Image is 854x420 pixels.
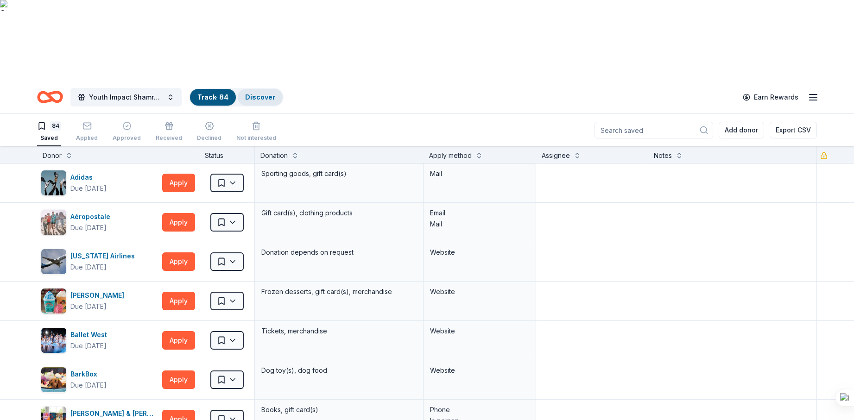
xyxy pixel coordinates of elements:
a: Earn Rewards [737,89,804,106]
button: Youth Impact Shamrock 2026 [70,88,182,107]
div: Ballet West [70,329,111,340]
a: Track· 84 [197,93,228,101]
button: Image for AéropostaleAéropostaleDue [DATE] [41,209,158,235]
div: Assignee [542,150,570,161]
button: Image for Ballet WestBallet WestDue [DATE] [41,327,158,353]
div: Approved [113,134,141,142]
img: Image for BarkBox [41,367,66,392]
div: Email [430,207,529,219]
button: Declined [197,118,221,146]
button: Apply [162,174,195,192]
a: Home [37,86,63,108]
button: Image for Alaska Airlines[US_STATE] AirlinesDue [DATE] [41,249,158,275]
button: Image for Bahama Buck's[PERSON_NAME]Due [DATE] [41,288,158,314]
div: Adidas [70,172,107,183]
div: [PERSON_NAME] [70,290,128,301]
div: Tickets, merchandise [260,325,418,338]
div: Applied [76,134,98,142]
div: Not interested [236,134,276,142]
div: Due [DATE] [70,222,107,233]
button: Apply [162,331,195,350]
button: Not interested [236,118,276,146]
div: Saved [37,134,61,142]
div: Due [DATE] [70,183,107,194]
button: Received [156,118,182,146]
button: 84Saved [37,118,61,146]
div: Notes [654,150,672,161]
img: Image for Ballet West [41,328,66,353]
div: Website [430,286,529,297]
div: Sporting goods, gift card(s) [260,167,418,180]
div: Due [DATE] [70,380,107,391]
div: Donor [43,150,62,161]
img: Image for Bahama Buck's [41,288,66,313]
div: [US_STATE] Airlines [70,251,139,262]
div: [PERSON_NAME] & [PERSON_NAME] [70,408,158,419]
img: Image for Aéropostale [41,210,66,235]
button: Approved [113,118,141,146]
img: Image for Adidas [41,170,66,195]
div: BarkBox [70,369,107,380]
div: Donation [260,150,288,161]
div: Gift card(s), clothing products [260,207,418,219]
div: Due [DATE] [70,340,107,351]
button: Export CSV [770,122,817,138]
button: Image for AdidasAdidasDue [DATE] [41,170,158,196]
button: Apply [162,292,195,310]
div: Website [430,326,529,337]
button: Image for BarkBoxBarkBoxDue [DATE] [41,367,158,393]
div: Declined [197,134,221,142]
div: Dog toy(s), dog food [260,364,418,377]
div: Status [199,146,255,163]
button: Apply [162,370,195,389]
div: Frozen desserts, gift card(s), merchandise [260,285,418,298]
button: Applied [76,118,98,146]
div: Donation depends on request [260,246,418,259]
button: Apply [162,213,195,232]
div: Phone [430,404,529,415]
span: Youth Impact Shamrock 2026 [89,92,163,103]
div: Due [DATE] [70,301,107,312]
img: Image for Alaska Airlines [41,249,66,274]
button: Track· 84Discover [189,88,284,107]
div: Mail [430,168,529,179]
div: Aéropostale [70,211,114,222]
div: 84 [50,121,61,131]
a: Discover [245,93,275,101]
button: Apply [162,252,195,271]
div: Due [DATE] [70,262,107,273]
button: Add donor [719,122,764,138]
div: Mail [430,219,529,230]
div: Books, gift card(s) [260,403,418,416]
div: Received [156,134,182,142]
div: Website [430,365,529,376]
input: Search saved [595,122,713,138]
div: Apply method [429,150,472,161]
div: Website [430,247,529,258]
